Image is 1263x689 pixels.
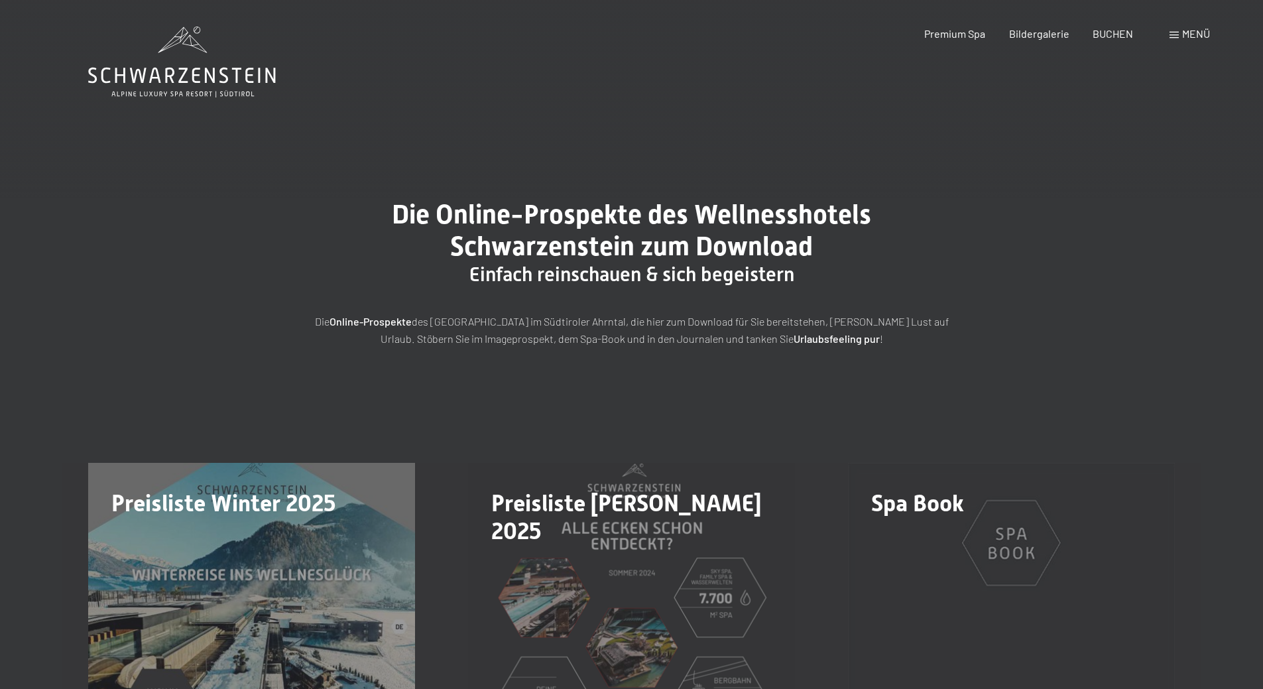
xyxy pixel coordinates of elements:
a: BUCHEN [1093,27,1133,40]
strong: Online-Prospekte [330,315,412,328]
p: Die des [GEOGRAPHIC_DATA] im Südtiroler Ahrntal, die hier zum Download für Sie bereitstehen, [PER... [300,313,963,347]
a: Premium Spa [924,27,985,40]
span: Preisliste [PERSON_NAME] 2025 [491,490,762,544]
strong: Urlaubsfeeling pur [794,332,880,345]
a: Bildergalerie [1009,27,1069,40]
span: Einfach reinschauen & sich begeistern [469,263,794,286]
span: Preisliste Winter 2025 [111,490,336,517]
span: Menü [1182,27,1210,40]
span: Spa Book [871,490,964,517]
span: Die Online-Prospekte des Wellnesshotels Schwarzenstein zum Download [392,199,871,262]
